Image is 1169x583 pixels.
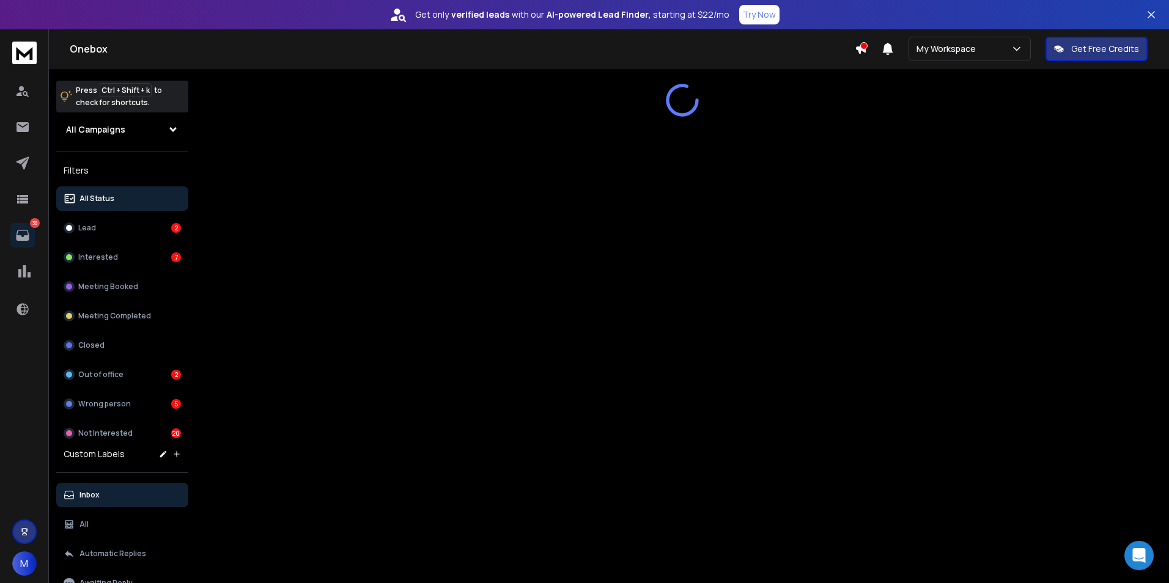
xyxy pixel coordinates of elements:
h1: All Campaigns [66,123,125,136]
p: Get Free Credits [1071,43,1139,55]
button: Wrong person5 [56,392,188,416]
div: Open Intercom Messenger [1124,541,1154,570]
div: 2 [171,223,181,233]
button: Out of office2 [56,362,188,387]
div: 5 [171,399,181,409]
button: Meeting Booked [56,274,188,299]
button: Inbox [56,483,188,507]
button: Lead2 [56,216,188,240]
button: All Campaigns [56,117,188,142]
p: Get only with our starting at $22/mo [415,9,729,21]
button: M [12,551,37,576]
p: Closed [78,340,105,350]
h3: Custom Labels [64,448,125,460]
p: Try Now [743,9,776,21]
p: Meeting Booked [78,282,138,291]
p: Meeting Completed [78,311,151,321]
p: 36 [30,218,40,228]
p: Not Interested [78,428,133,438]
strong: AI-powered Lead Finder, [547,9,651,21]
img: logo [12,42,37,64]
button: Not Interested20 [56,421,188,446]
h1: Onebox [70,42,855,56]
p: All Status [79,194,114,204]
button: Automatic Replies [56,541,188,566]
span: Ctrl + Shift + k [100,83,152,97]
p: Out of office [78,370,124,380]
p: Wrong person [78,399,131,409]
p: Press to check for shortcuts. [76,84,162,109]
div: 2 [171,370,181,380]
div: 7 [171,252,181,262]
button: Meeting Completed [56,304,188,328]
button: All Status [56,186,188,211]
strong: verified leads [451,9,509,21]
button: Closed [56,333,188,358]
button: All [56,512,188,537]
p: Lead [78,223,96,233]
button: Try Now [739,5,780,24]
p: Interested [78,252,118,262]
p: Automatic Replies [79,549,146,559]
button: Get Free Credits [1045,37,1148,61]
p: My Workspace [916,43,981,55]
p: All [79,519,89,529]
p: Inbox [79,490,100,500]
h3: Filters [56,162,188,179]
button: Interested7 [56,245,188,269]
div: 20 [171,428,181,438]
a: 36 [10,223,35,248]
